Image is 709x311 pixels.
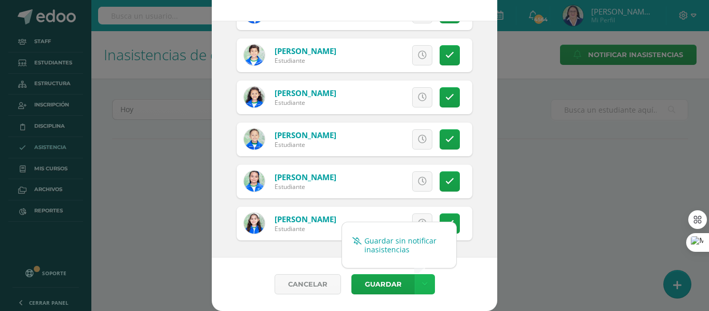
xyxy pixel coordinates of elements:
div: Estudiante [275,98,336,107]
div: Estudiante [275,182,336,191]
img: 61e28693883ba35789ac2e234fcc75d9.png [244,171,265,192]
a: [PERSON_NAME] [275,214,336,224]
img: ecc66ed771f02106255a34694585ac3d.png [244,213,265,234]
a: [PERSON_NAME] [275,46,336,56]
a: Cancelar [275,274,341,294]
img: 24ad6a19237b7df221eb62157e27f867.png [244,87,265,107]
a: [PERSON_NAME] [275,130,336,140]
div: Estudiante [275,224,336,233]
img: 8a86ae1357d721f3472d0b471aaf3cb6.png [244,129,265,150]
img: 2ab663fc75c862eead111683aa0aa1ac.png [244,45,265,65]
a: [PERSON_NAME] [275,172,336,182]
button: Guardar [351,274,415,294]
div: Estudiante [275,56,336,65]
a: Guardar sin notificar inasistencias [342,233,456,258]
div: Estudiante [275,140,336,149]
a: [PERSON_NAME] [275,88,336,98]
